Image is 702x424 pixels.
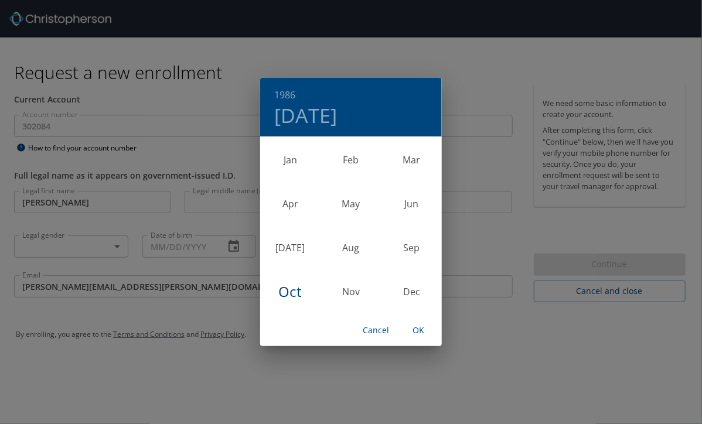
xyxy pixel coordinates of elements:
button: OK [400,320,437,341]
div: Jan [260,138,321,182]
div: Mar [381,138,442,182]
div: Aug [321,226,381,270]
span: Cancel [362,323,390,338]
div: Nov [321,270,381,314]
div: Dec [381,270,442,314]
div: Feb [321,138,381,182]
div: Apr [260,182,321,226]
div: Oct [260,270,321,314]
button: 1986 [274,87,295,103]
div: [DATE] [260,226,321,270]
div: May [321,182,381,226]
span: OK [404,323,432,338]
div: Jun [381,182,442,226]
div: Sep [381,226,442,270]
button: Cancel [357,320,395,341]
button: [DATE] [274,103,337,128]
